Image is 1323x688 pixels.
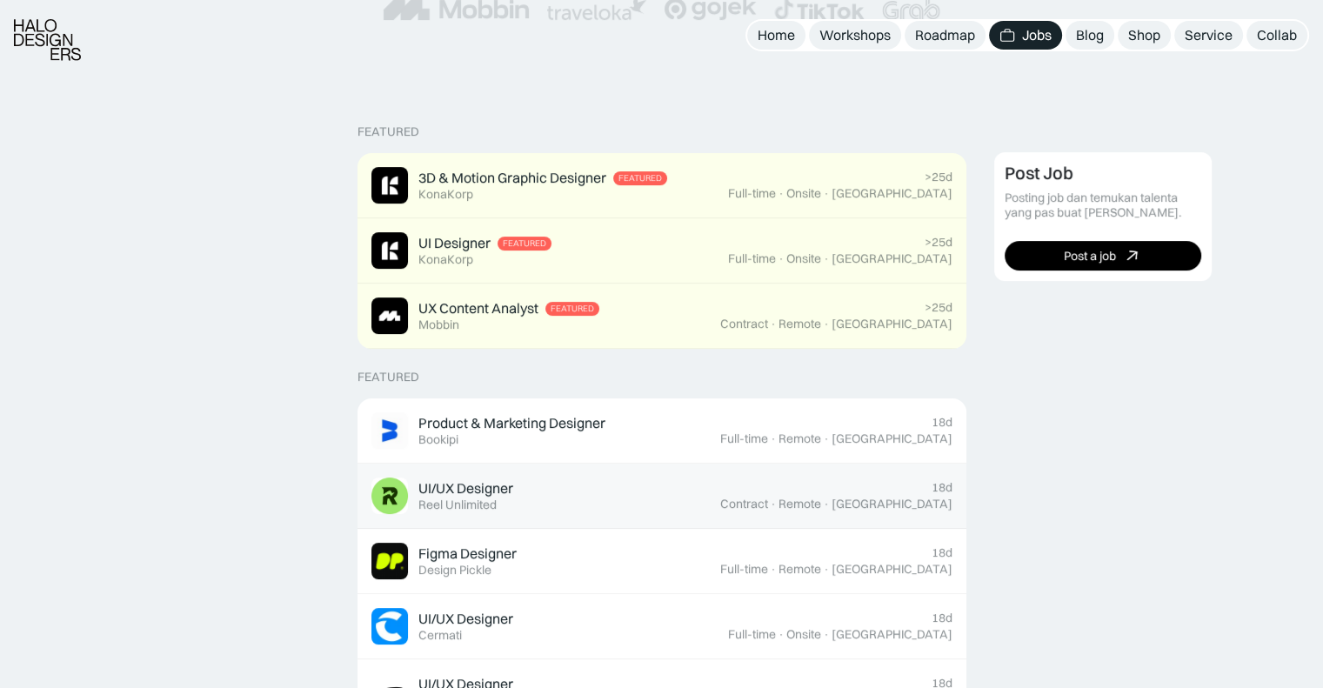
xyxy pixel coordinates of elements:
[418,414,605,432] div: Product & Marketing Designer
[786,186,821,201] div: Onsite
[720,431,768,446] div: Full-time
[728,186,776,201] div: Full-time
[371,232,408,269] img: Job Image
[758,26,795,44] div: Home
[1005,163,1073,184] div: Post Job
[418,563,491,578] div: Design Pickle
[932,611,952,625] div: 18d
[418,544,517,563] div: Figma Designer
[418,432,458,447] div: Bookipi
[1257,26,1297,44] div: Collab
[418,187,473,202] div: KonaKorp
[747,21,805,50] a: Home
[357,153,966,218] a: Job Image3D & Motion Graphic DesignerFeaturedKonaKorp>25dFull-time·Onsite·[GEOGRAPHIC_DATA]
[823,562,830,577] div: ·
[503,238,546,249] div: Featured
[823,251,830,266] div: ·
[1246,21,1307,50] a: Collab
[778,251,785,266] div: ·
[357,218,966,284] a: Job ImageUI DesignerFeaturedKonaKorp>25dFull-time·Onsite·[GEOGRAPHIC_DATA]
[418,234,491,252] div: UI Designer
[371,608,408,645] img: Job Image
[418,317,459,332] div: Mobbin
[778,627,785,642] div: ·
[778,562,821,577] div: Remote
[823,317,830,331] div: ·
[832,562,952,577] div: [GEOGRAPHIC_DATA]
[823,186,830,201] div: ·
[1066,21,1114,50] a: Blog
[823,627,830,642] div: ·
[823,497,830,511] div: ·
[915,26,975,44] div: Roadmap
[832,431,952,446] div: [GEOGRAPHIC_DATA]
[832,627,952,642] div: [GEOGRAPHIC_DATA]
[357,594,966,659] a: Job ImageUI/UX DesignerCermati18dFull-time·Onsite·[GEOGRAPHIC_DATA]
[371,478,408,514] img: Job Image
[1174,21,1243,50] a: Service
[1005,241,1201,271] a: Post a job
[371,297,408,334] img: Job Image
[371,167,408,204] img: Job Image
[418,169,606,187] div: 3D & Motion Graphic Designer
[925,235,952,250] div: >25d
[786,627,821,642] div: Onsite
[357,124,419,139] div: Featured
[357,284,966,349] a: Job ImageUX Content AnalystFeaturedMobbin>25dContract·Remote·[GEOGRAPHIC_DATA]
[832,497,952,511] div: [GEOGRAPHIC_DATA]
[371,412,408,449] img: Job Image
[778,186,785,201] div: ·
[728,627,776,642] div: Full-time
[832,251,952,266] div: [GEOGRAPHIC_DATA]
[418,628,462,643] div: Cermati
[778,431,821,446] div: Remote
[1076,26,1104,44] div: Blog
[778,497,821,511] div: Remote
[720,497,768,511] div: Contract
[418,479,513,498] div: UI/UX Designer
[932,415,952,430] div: 18d
[371,543,408,579] img: Job Image
[551,304,594,314] div: Featured
[1128,26,1160,44] div: Shop
[932,545,952,560] div: 18d
[905,21,986,50] a: Roadmap
[770,431,777,446] div: ·
[832,317,952,331] div: [GEOGRAPHIC_DATA]
[357,529,966,594] a: Job ImageFigma DesignerDesign Pickle18dFull-time·Remote·[GEOGRAPHIC_DATA]
[770,497,777,511] div: ·
[1118,21,1171,50] a: Shop
[418,498,497,512] div: Reel Unlimited
[728,251,776,266] div: Full-time
[925,300,952,315] div: >25d
[720,317,768,331] div: Contract
[809,21,901,50] a: Workshops
[1022,26,1052,44] div: Jobs
[778,317,821,331] div: Remote
[1005,190,1201,220] div: Posting job dan temukan talenta yang pas buat [PERSON_NAME].
[357,370,419,384] div: Featured
[932,480,952,495] div: 18d
[618,173,662,184] div: Featured
[418,252,473,267] div: KonaKorp
[1185,26,1233,44] div: Service
[819,26,891,44] div: Workshops
[925,170,952,184] div: >25d
[357,398,966,464] a: Job ImageProduct & Marketing DesignerBookipi18dFull-time·Remote·[GEOGRAPHIC_DATA]
[357,464,966,529] a: Job ImageUI/UX DesignerReel Unlimited18dContract·Remote·[GEOGRAPHIC_DATA]
[770,317,777,331] div: ·
[832,186,952,201] div: [GEOGRAPHIC_DATA]
[823,431,830,446] div: ·
[720,562,768,577] div: Full-time
[418,299,538,317] div: UX Content Analyst
[989,21,1062,50] a: Jobs
[786,251,821,266] div: Onsite
[418,610,513,628] div: UI/UX Designer
[770,562,777,577] div: ·
[1064,249,1116,264] div: Post a job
